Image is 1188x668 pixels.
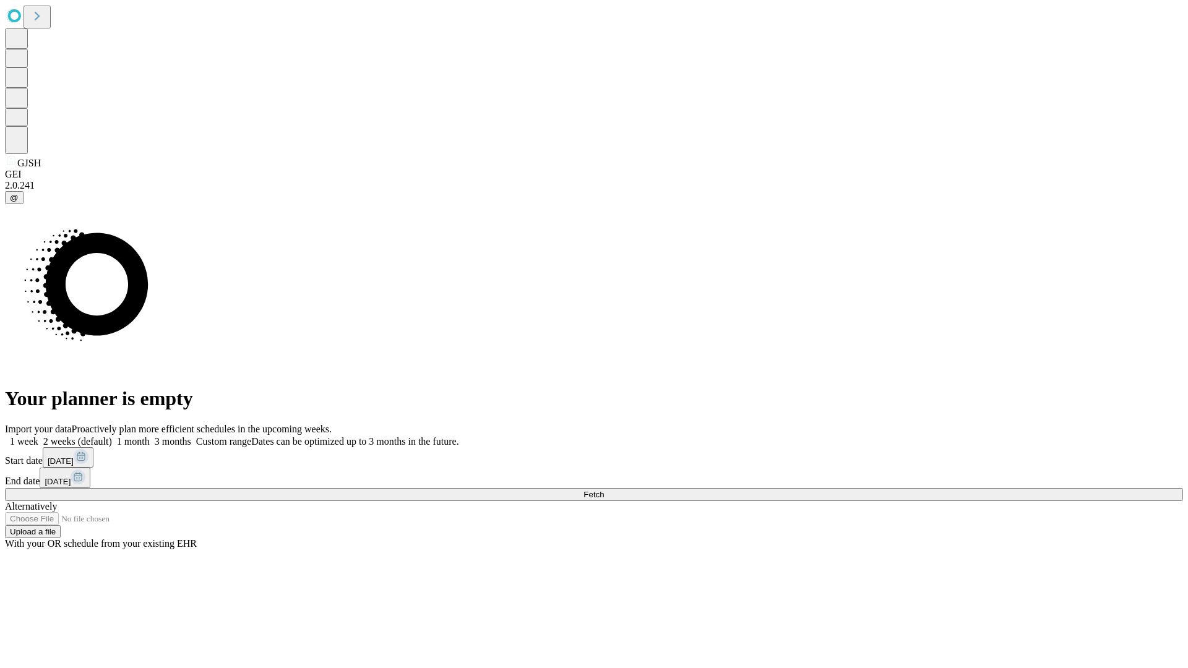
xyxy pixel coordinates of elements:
span: With your OR schedule from your existing EHR [5,538,197,549]
span: GJSH [17,158,41,168]
button: @ [5,191,24,204]
span: 2 weeks (default) [43,436,112,447]
button: [DATE] [43,447,93,468]
button: Upload a file [5,525,61,538]
span: 3 months [155,436,191,447]
span: Fetch [583,490,604,499]
h1: Your planner is empty [5,387,1183,410]
span: Import your data [5,424,72,434]
span: Dates can be optimized up to 3 months in the future. [251,436,458,447]
button: [DATE] [40,468,90,488]
span: @ [10,193,19,202]
div: End date [5,468,1183,488]
span: 1 week [10,436,38,447]
div: GEI [5,169,1183,180]
button: Fetch [5,488,1183,501]
span: [DATE] [48,456,74,466]
span: [DATE] [45,477,71,486]
span: Custom range [196,436,251,447]
div: 2.0.241 [5,180,1183,191]
div: Start date [5,447,1183,468]
span: Proactively plan more efficient schedules in the upcoming weeks. [72,424,332,434]
span: Alternatively [5,501,57,512]
span: 1 month [117,436,150,447]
